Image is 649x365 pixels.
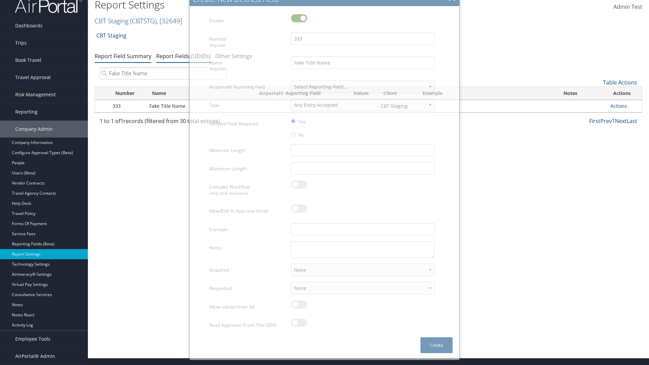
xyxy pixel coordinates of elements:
th: Notes [557,87,607,100]
a: Table Actions [603,79,637,86]
label: Required [209,264,286,276]
a: Report Field Summary [95,52,151,60]
div: (Help Desk Assistance) [209,191,286,196]
label: Notes [209,241,286,254]
span: AirPortal® Admin [15,348,55,365]
th: Actions [607,87,642,100]
label: Enable [209,14,286,27]
label: Defined Field Required [209,117,286,130]
a: Report Fields (UDIDs) [156,52,211,60]
span: , [ 32649 ] [157,16,182,25]
span: Travel Approval [15,69,51,86]
span: Admin Test [614,3,642,10]
a: CBT Staging [95,16,182,25]
div: 1 to 1 of records (filtered from 30 total entries) [100,117,226,128]
span: Book Travel [15,52,41,69]
a: CBT Staging [96,29,126,42]
th: Name [146,87,253,100]
label: Number [209,32,286,51]
span: Company Admin [15,121,53,138]
a: First [589,117,600,125]
label: Requested [209,282,286,295]
label: Airportal® Reporting Field [209,80,286,93]
span: Employee Tools [15,331,50,347]
label: View/Edit in Approval Email [209,204,286,217]
a: Last [627,117,637,125]
span: 1 [120,117,123,125]
span: Reporting [15,103,38,120]
label: Name [209,56,286,75]
span: Dashboards [15,17,43,34]
th: Example [416,87,557,100]
a: Next [615,117,627,125]
a: Actions [610,103,627,109]
div: Required [209,43,286,48]
input: Search [100,67,226,79]
td: 333 [109,100,146,112]
th: Number [109,87,146,100]
span: Risk Management [15,86,56,103]
span: ( CBTSTG ) [130,16,157,25]
span: Trips [15,34,27,51]
div: Required [209,66,286,72]
label: Read Approver From This UDID [209,319,286,332]
label: Maximum Length [209,162,286,175]
button: Create [420,337,453,353]
label: Complex Workflow [209,180,286,199]
th: : activate to sort column descending [95,87,109,100]
td: Fake Title Name [146,100,253,112]
label: Yes [298,118,306,125]
label: Allow values from list [209,300,286,313]
label: Type [209,99,286,112]
label: Example [209,223,286,236]
a: Prev [600,117,612,125]
label: No [298,131,304,138]
a: 1 [612,117,615,125]
label: Minimum Length [209,144,286,157]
